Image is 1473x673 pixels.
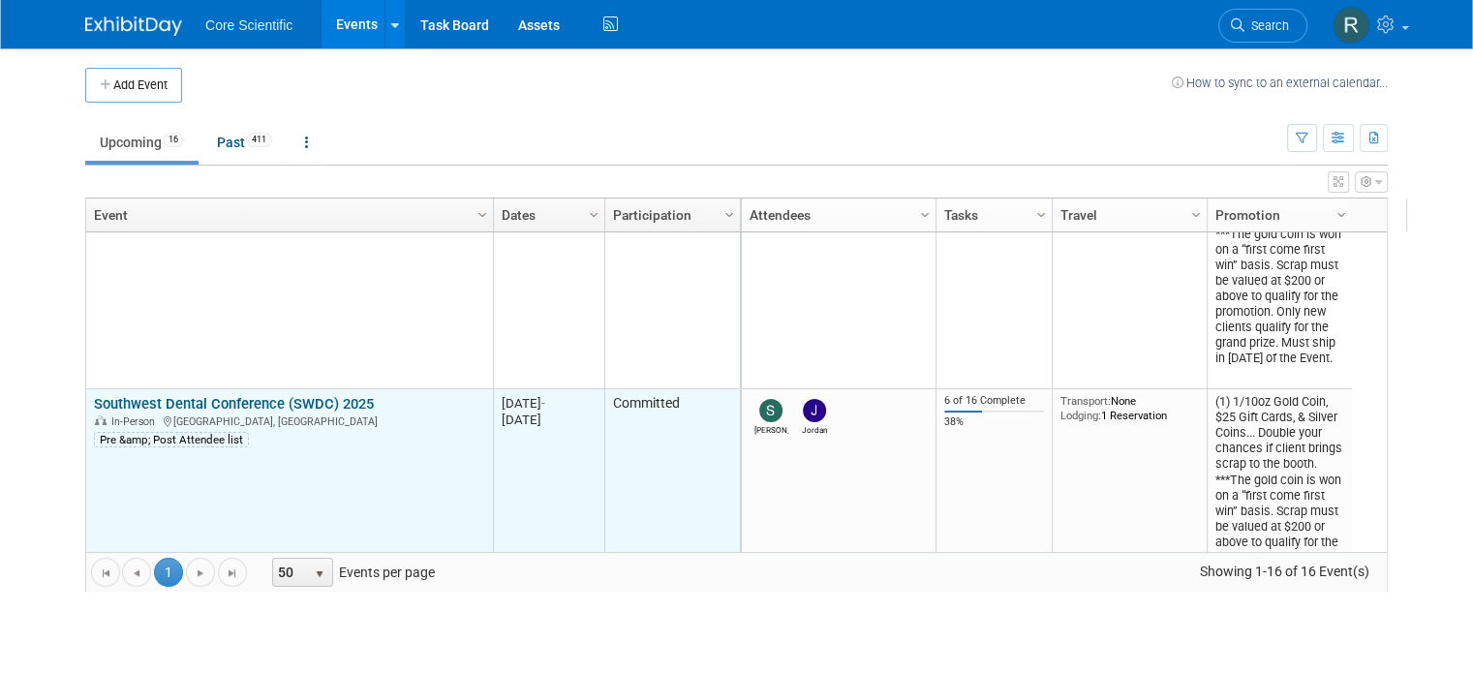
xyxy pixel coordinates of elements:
[273,559,306,586] span: 50
[613,199,727,231] a: Participation
[312,566,327,582] span: select
[798,422,832,435] div: Jordan McCullough
[1334,207,1349,223] span: Column Settings
[584,199,605,228] a: Column Settings
[721,207,737,223] span: Column Settings
[122,558,151,587] a: Go to the previous page
[604,143,740,389] td: Committed
[915,199,936,228] a: Column Settings
[502,412,596,428] div: [DATE]
[85,124,199,161] a: Upcoming16
[502,199,592,231] a: Dates
[720,199,741,228] a: Column Settings
[193,566,208,581] span: Go to the next page
[94,199,480,231] a: Event
[1060,394,1111,408] span: Transport:
[1188,207,1204,223] span: Column Settings
[248,558,454,587] span: Events per page
[95,415,107,425] img: In-Person Event
[473,199,494,228] a: Column Settings
[759,399,783,422] img: Sam Robinson
[1181,558,1387,585] span: Showing 1-16 of 16 Event(s)
[1215,199,1339,231] a: Promotion
[944,394,1045,408] div: 6 of 16 Complete
[917,207,933,223] span: Column Settings
[94,432,249,447] div: Pre &amp; Post Attendee list
[205,17,292,33] span: Core Scientific
[111,415,161,428] span: In-Person
[586,207,601,223] span: Column Settings
[1060,409,1101,422] span: Lodging:
[750,199,923,231] a: Attendees
[163,133,184,147] span: 16
[1332,199,1353,228] a: Column Settings
[202,124,287,161] a: Past411
[1218,9,1307,43] a: Search
[154,558,183,587] span: 1
[1333,7,1369,44] img: Rachel Wolff
[85,16,182,36] img: ExhibitDay
[1172,76,1388,90] a: How to sync to an external calendar...
[225,566,240,581] span: Go to the last page
[1033,207,1049,223] span: Column Settings
[944,415,1045,429] div: 38%
[91,558,120,587] a: Go to the first page
[1207,389,1352,635] td: (1) 1/10oz Gold Coin, $25 Gift Cards, & Silver Coins... Double your chances if client brings scra...
[94,395,374,413] a: Southwest Dental Conference (SWDC) 2025
[1060,394,1200,422] div: None 1 Reservation
[218,558,247,587] a: Go to the last page
[98,566,113,581] span: Go to the first page
[85,68,182,103] button: Add Event
[129,566,144,581] span: Go to the previous page
[1060,199,1194,231] a: Travel
[186,558,215,587] a: Go to the next page
[754,422,788,435] div: Sam Robinson
[1186,199,1208,228] a: Column Settings
[944,199,1039,231] a: Tasks
[1207,143,1352,389] td: (1) 1/10oz Gold Coin, $25 Gift Cards, & Silver Coins... Double your chances if client brings scra...
[246,133,272,147] span: 411
[1244,18,1289,33] span: Search
[541,396,545,411] span: -
[475,207,490,223] span: Column Settings
[803,399,826,422] img: Jordan McCullough
[502,395,596,412] div: [DATE]
[1031,199,1053,228] a: Column Settings
[604,389,740,635] td: Committed
[94,413,484,429] div: [GEOGRAPHIC_DATA], [GEOGRAPHIC_DATA]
